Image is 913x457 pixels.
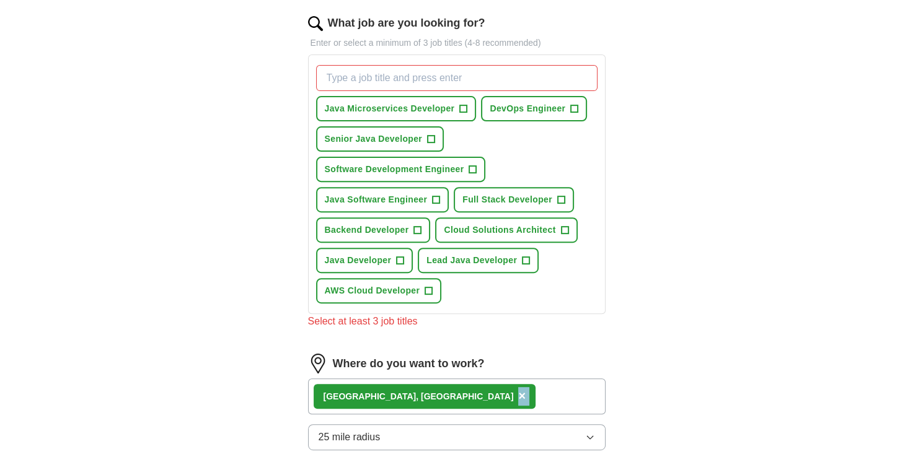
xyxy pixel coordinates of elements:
[316,126,444,152] button: Senior Java Developer
[444,224,555,237] span: Cloud Solutions Architect
[308,314,606,329] div: Select at least 3 job titles
[328,15,485,32] label: What job are you looking for?
[462,193,552,206] span: Full Stack Developer
[316,96,477,121] button: Java Microservices Developer
[325,254,392,267] span: Java Developer
[333,355,485,372] label: Where do you want to work?
[418,248,539,273] button: Lead Java Developer
[308,16,323,31] img: search.png
[435,217,577,243] button: Cloud Solutions Architect
[316,157,486,182] button: Software Development Engineer
[316,278,442,303] button: AWS Cloud Developer
[325,284,420,297] span: AWS Cloud Developer
[325,163,464,176] span: Software Development Engineer
[316,248,413,273] button: Java Developer
[325,193,428,206] span: Java Software Engineer
[518,387,526,406] button: ×
[316,187,449,212] button: Java Software Engineer
[325,133,423,146] span: Senior Java Developer
[308,424,606,450] button: 25 mile radius
[319,430,381,445] span: 25 mile radius
[308,37,606,50] p: Enter or select a minimum of 3 job titles (4-8 recommended)
[325,224,409,237] span: Backend Developer
[454,187,574,212] button: Full Stack Developer
[324,391,417,401] strong: [GEOGRAPHIC_DATA]
[316,217,431,243] button: Backend Developer
[426,254,517,267] span: Lead Java Developer
[481,96,587,121] button: DevOps Engineer
[316,65,598,91] input: Type a job title and press enter
[308,354,328,373] img: location.png
[518,389,526,403] span: ×
[324,390,514,403] div: , [GEOGRAPHIC_DATA]
[490,102,565,115] span: DevOps Engineer
[325,102,455,115] span: Java Microservices Developer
